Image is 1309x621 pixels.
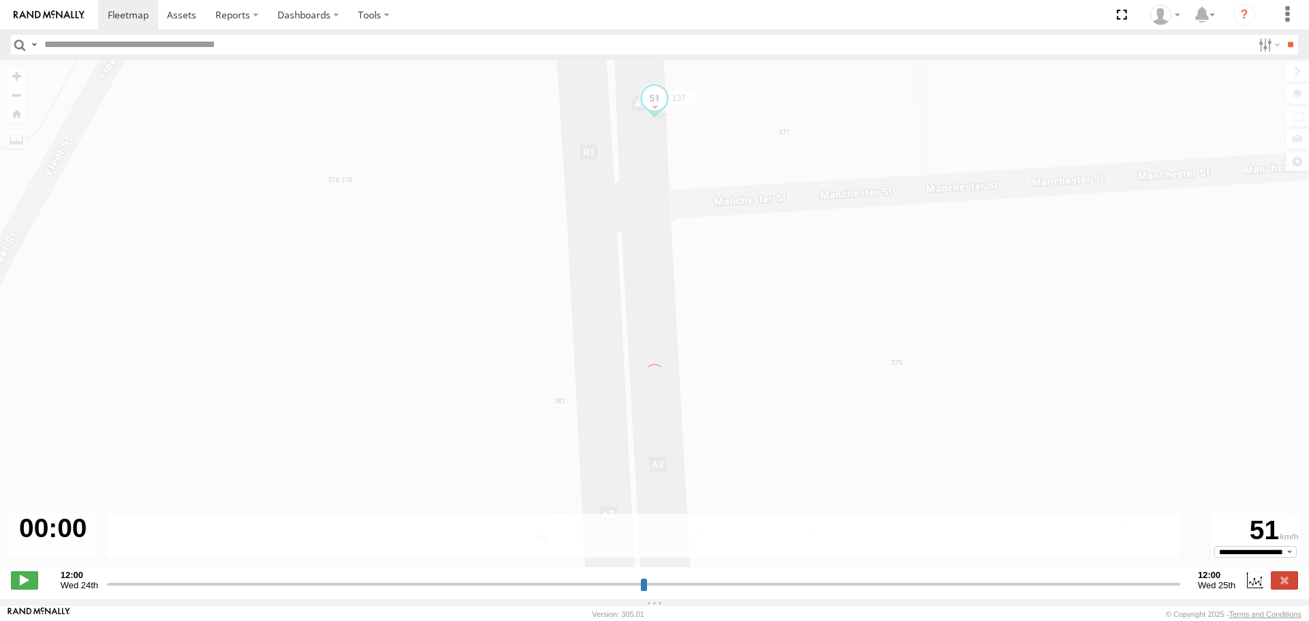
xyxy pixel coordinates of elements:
img: rand-logo.svg [14,10,85,20]
label: Search Filter Options [1253,35,1282,55]
strong: 12:00 [61,570,98,580]
div: Amin Vahidinezhad [1145,5,1185,25]
div: Version: 305.01 [592,610,644,618]
span: Wed 25th [1198,580,1235,590]
a: Terms and Conditions [1229,610,1302,618]
strong: 12:00 [1198,570,1235,580]
i: ? [1233,4,1255,26]
div: 51 [1214,515,1298,546]
label: Close [1271,571,1298,589]
label: Search Query [29,35,40,55]
div: © Copyright 2025 - [1166,610,1302,618]
span: Wed 24th [61,580,98,590]
label: Play/Stop [11,571,38,589]
a: Visit our Website [7,607,70,621]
